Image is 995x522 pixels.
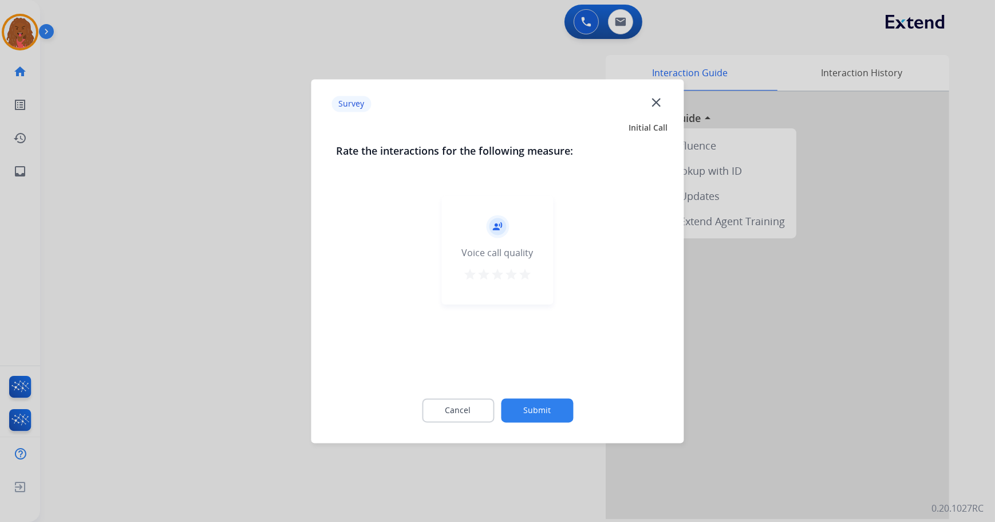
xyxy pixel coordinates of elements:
mat-icon: star [518,268,532,281]
button: Cancel [422,398,494,422]
div: Voice call quality [462,246,534,260]
mat-icon: close [649,95,664,109]
h3: Rate the interactions for the following measure: [337,143,659,159]
p: 0.20.1027RC [931,501,984,515]
mat-icon: star [491,268,504,281]
mat-icon: star [504,268,518,281]
mat-icon: star [463,268,477,281]
span: Initial Call [629,122,668,134]
mat-icon: record_voice_over [492,221,503,231]
mat-icon: star [477,268,491,281]
p: Survey [332,96,372,112]
button: Submit [501,398,573,422]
